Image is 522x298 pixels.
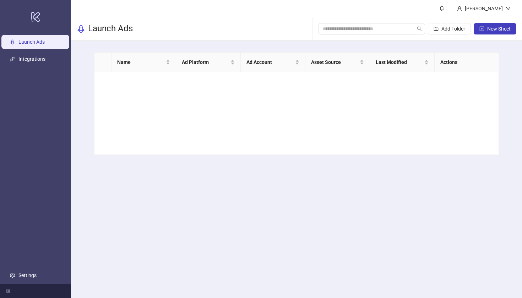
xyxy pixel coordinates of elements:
span: down [506,6,511,11]
span: rocket [77,25,85,33]
span: Name [117,58,164,66]
span: Ad Platform [182,58,229,66]
span: plus-square [479,26,484,31]
span: menu-fold [6,288,11,293]
th: Ad Platform [176,53,241,72]
span: search [417,26,422,31]
th: Asset Source [305,53,370,72]
span: New Sheet [487,26,511,32]
th: Ad Account [241,53,305,72]
span: bell [439,6,444,11]
span: Asset Source [311,58,358,66]
button: Add Folder [428,23,471,34]
button: New Sheet [474,23,516,34]
span: Ad Account [246,58,294,66]
span: Last Modified [376,58,423,66]
th: Name [112,53,176,72]
a: Settings [18,272,37,278]
span: folder-add [434,26,439,31]
span: Add Folder [441,26,465,32]
a: Launch Ads [18,39,45,45]
h3: Launch Ads [88,23,133,34]
th: Actions [435,53,499,72]
th: Last Modified [370,53,435,72]
div: [PERSON_NAME] [462,5,506,12]
span: user [457,6,462,11]
a: Integrations [18,56,45,62]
